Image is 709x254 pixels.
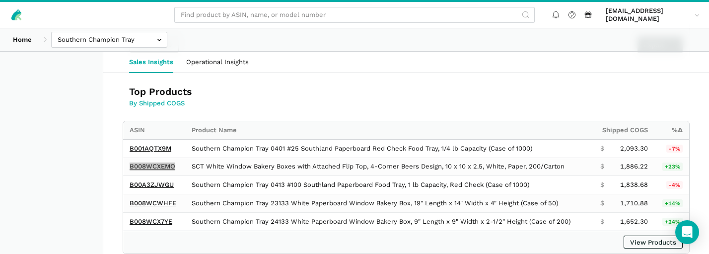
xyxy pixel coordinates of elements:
input: Southern Champion Tray [51,32,167,48]
a: B008WCXEMO [130,163,175,170]
span: $ [600,181,604,189]
a: [EMAIL_ADDRESS][DOMAIN_NAME] [603,5,703,25]
h3: Top Products [129,85,387,98]
span: $ [600,163,604,170]
span: +23% [662,163,683,170]
td: Southern Champion Tray 24133 White Paperboard Window Bakery Box, 9" Length x 9" Width x 2-1/2" He... [185,212,594,230]
span: -7% [666,145,683,153]
a: B008WCWHFE [130,199,176,207]
span: 1,838.68 [620,181,648,189]
th: Shipped COGS [594,121,655,139]
span: 1,710.88 [620,199,648,207]
span: +14% [662,199,683,207]
span: +24% [662,218,683,226]
a: Operational Insights [180,52,255,73]
th: %Δ [654,121,689,139]
a: B008WCX7YE [130,218,172,225]
td: SCT White Window Bakery Boxes with Attached Flip Top, 4-Corner Beers Design, 10 x 10 x 2.5, White... [185,158,594,176]
span: $ [600,199,604,207]
a: View Products [624,236,683,249]
th: ASIN [123,121,185,139]
span: [EMAIL_ADDRESS][DOMAIN_NAME] [606,7,691,23]
span: 1,652.30 [620,218,648,226]
p: By Shipped COGS [129,98,387,108]
span: 2,093.30 [620,145,648,153]
input: Find product by ASIN, name, or model number [174,7,535,23]
th: Product Name [185,121,594,139]
td: Southern Champion Tray 0401 #25 Southland Paperboard Red Check Food Tray, 1/4 lb Capacity (Case o... [185,139,594,158]
span: -4% [666,181,683,189]
a: B00A3ZJWGU [130,181,174,188]
a: B001AQTX9M [130,145,171,152]
span: $ [600,218,604,226]
span: $ [600,145,604,153]
a: Home [6,32,38,48]
div: Open Intercom Messenger [675,220,699,244]
span: 1,886.22 [620,163,648,170]
a: Sales Insights [123,52,180,73]
td: Southern Champion Tray 23133 White Paperboard Window Bakery Box, 19" Length x 14" Width x 4" Heig... [185,194,594,213]
td: Southern Champion Tray 0413 #100 Southland Paperboard Food Tray, 1 lb Capacity, Red Check (Case o... [185,176,594,194]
